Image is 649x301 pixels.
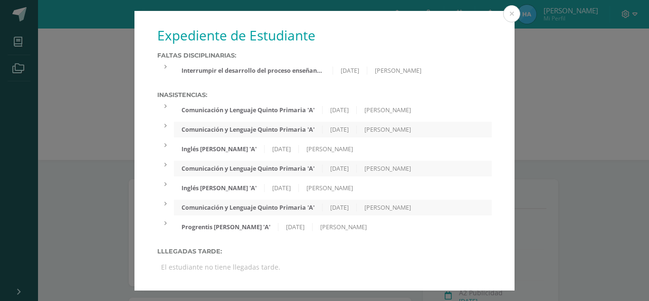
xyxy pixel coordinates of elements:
div: Interrumpir el desarrollo del proceso enseñanza-aprendizaje [174,67,333,75]
label: Inasistencias: [157,91,492,98]
div: Comunicación y Lenguaje Quinto Primaria 'A' [174,126,323,134]
div: [PERSON_NAME] [367,67,429,75]
label: Lllegadas tarde: [157,248,492,255]
div: [PERSON_NAME] [299,184,361,192]
div: [PERSON_NAME] [357,106,419,114]
div: [PERSON_NAME] [299,145,361,153]
div: [DATE] [265,184,299,192]
div: Comunicación y Lenguaje Quinto Primaria 'A' [174,165,323,173]
div: Inglés [PERSON_NAME] 'A' [174,145,265,153]
div: [PERSON_NAME] [357,126,419,134]
div: [PERSON_NAME] [357,204,419,212]
div: [PERSON_NAME] [357,165,419,173]
div: [DATE] [333,67,367,75]
div: Comunicación y Lenguaje Quinto Primaria 'A' [174,106,323,114]
div: Progrentis [PERSON_NAME] 'A' [174,223,278,231]
div: Inglés [PERSON_NAME] 'A' [174,184,265,192]
button: Close (Esc) [503,5,520,22]
div: [DATE] [278,223,313,231]
div: [DATE] [323,165,357,173]
div: [PERSON_NAME] [313,223,374,231]
label: Faltas Disciplinarias: [157,52,492,59]
div: Comunicación y Lenguaje Quinto Primaria 'A' [174,204,323,212]
div: [DATE] [265,145,299,153]
div: [DATE] [323,204,357,212]
div: [DATE] [323,126,357,134]
div: [DATE] [323,106,357,114]
h1: Expediente de Estudiante [157,26,492,44]
div: El estudiante no tiene llegadas tarde. [157,259,492,275]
